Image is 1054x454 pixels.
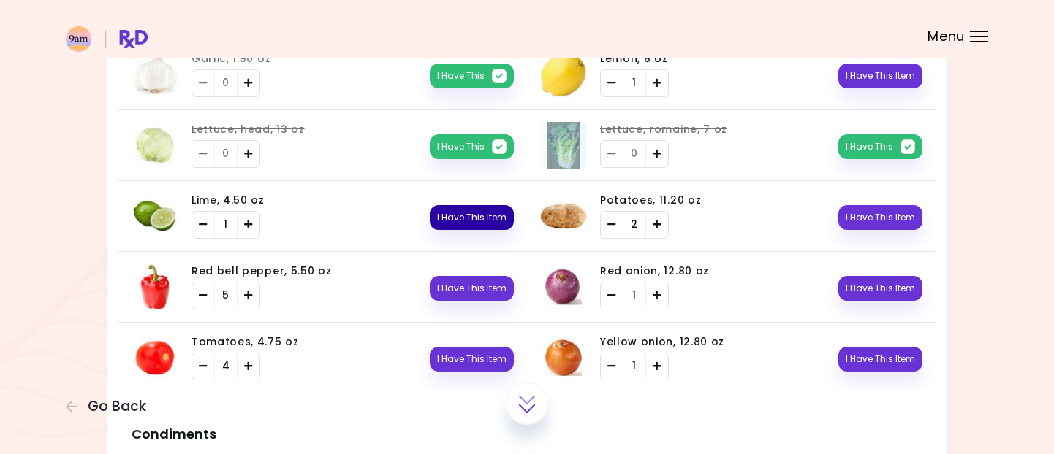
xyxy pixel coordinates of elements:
button: I Have This [838,134,922,159]
div: Remove [601,70,623,96]
div: Add [238,353,259,380]
span: 1 [632,76,637,91]
div: Add [646,282,668,309]
span: Lettuce, romaine, 7 oz [600,122,727,136]
span: 5 [222,288,230,303]
button: Go Back [66,399,153,415]
span: Potatoes, 11.20 oz [600,193,701,207]
span: Garlic, 1.90 oz [192,51,270,66]
div: Remove [601,353,623,380]
span: 4 [222,359,230,374]
button: I Have This Item [838,276,922,301]
div: Add [646,353,668,380]
div: Remove [192,70,214,96]
div: Remove [192,353,214,380]
button: I Have This Item [838,205,922,230]
img: RxDiet [66,26,148,52]
div: Remove [192,282,214,309]
div: Add [238,70,259,96]
div: Add [646,70,668,96]
div: Remove [601,212,623,238]
div: Remove [192,212,214,238]
button: I Have This [430,64,514,88]
div: Remove [192,141,214,167]
span: 1 [632,359,637,374]
div: Add [238,282,259,309]
div: Add [238,141,259,167]
span: Lime, 4.50 oz [192,193,265,207]
button: I Have This [430,134,514,159]
div: Add [238,212,259,238]
button: I Have This Item [838,347,922,372]
span: Lettuce, head, 13 oz [192,122,305,136]
span: 0 [222,76,230,91]
button: I Have This Item [430,347,514,372]
span: Go Back [88,399,146,415]
div: Add [646,141,668,167]
button: I Have This Item [430,276,514,301]
span: Red bell pepper, 5.50 oz [192,263,331,278]
span: 0 [631,147,638,161]
span: Menu [928,30,965,43]
div: Add [646,212,668,238]
div: Remove [601,282,623,309]
span: Tomatoes, 4.75 oz [192,334,299,349]
button: I Have This Item [838,64,922,88]
span: Yellow onion, 12.80 oz [600,334,724,349]
span: 0 [222,147,230,161]
span: 1 [224,218,228,232]
span: Red onion, 12.80 oz [600,263,709,278]
button: I Have This Item [430,205,514,230]
span: Lemon, 8 oz [600,51,667,66]
div: Remove [601,141,623,167]
span: 2 [631,218,638,232]
span: 1 [632,288,637,303]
